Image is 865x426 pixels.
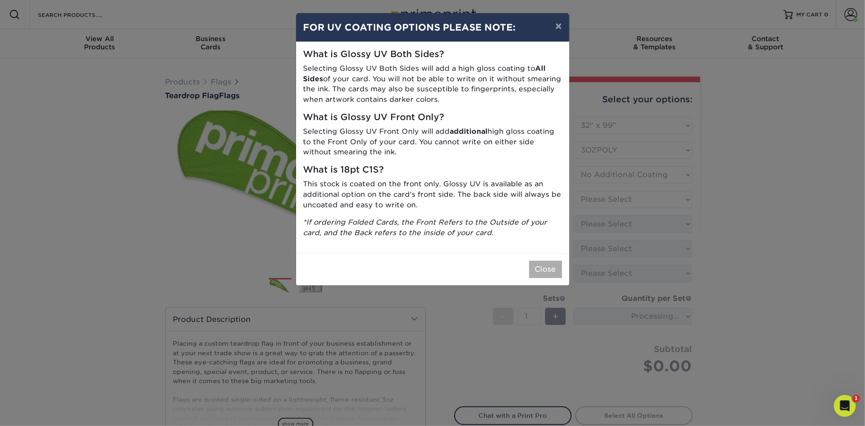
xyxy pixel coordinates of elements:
h5: What is Glossy UV Front Only? [303,112,562,123]
p: This stock is coated on the front only. Glossy UV is available as an additional option on the car... [303,179,562,210]
strong: additional [450,127,488,136]
h4: FOR UV COATING OPTIONS PLEASE NOTE: [303,21,562,34]
button: Close [529,261,562,278]
p: Selecting Glossy UV Both Sides will add a high gloss coating to of your card. You will not be abl... [303,63,562,105]
h5: What is Glossy UV Both Sides? [303,49,562,60]
h5: What is 18pt C1S? [303,165,562,175]
iframe: Intercom live chat [834,395,856,417]
strong: All Sides [303,64,546,83]
i: *If ordering Folded Cards, the Front Refers to the Outside of your card, and the Back refers to t... [303,218,547,237]
span: 1 [853,395,860,402]
button: × [548,13,569,39]
p: Selecting Glossy UV Front Only will add high gloss coating to the Front Only of your card. You ca... [303,126,562,158]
